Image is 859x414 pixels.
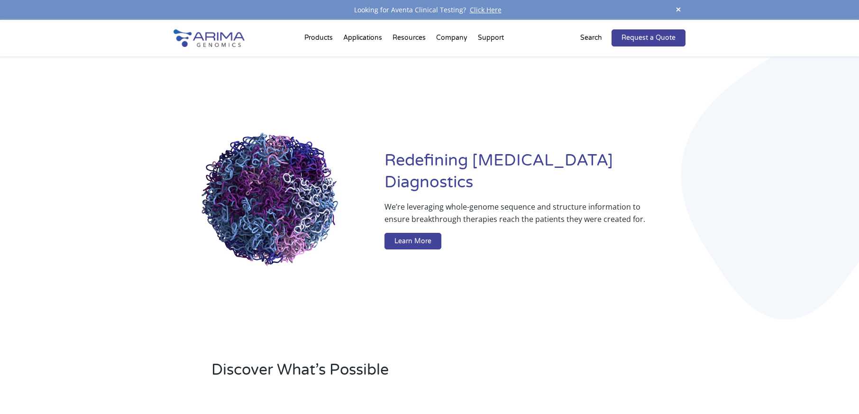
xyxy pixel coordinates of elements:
[174,29,245,47] img: Arima-Genomics-logo
[466,5,505,14] a: Click Here
[174,4,685,16] div: Looking for Aventa Clinical Testing?
[384,150,685,201] h1: Redefining [MEDICAL_DATA] Diagnostics
[612,29,685,46] a: Request a Quote
[211,359,550,388] h2: Discover What’s Possible
[384,201,648,233] p: We’re leveraging whole-genome sequence and structure information to ensure breakthrough therapies...
[384,233,441,250] a: Learn More
[812,368,859,414] iframe: Chat Widget
[580,32,602,44] p: Search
